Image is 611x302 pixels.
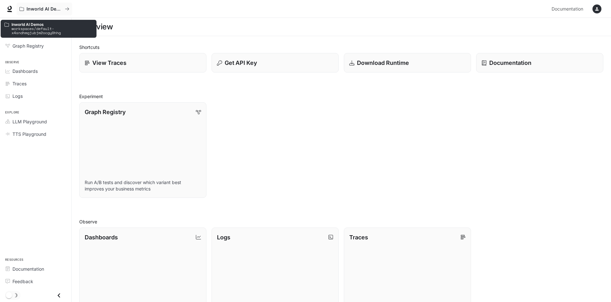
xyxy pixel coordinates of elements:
span: Graph Registry [12,43,44,49]
span: Dashboards [12,68,38,74]
p: Run A/B tests and discover which variant best improves your business metrics [85,179,201,192]
span: Dark mode toggle [6,291,12,298]
a: Traces [3,78,69,89]
button: All workspaces [17,3,72,15]
p: Documentation [489,58,531,67]
a: Feedback [3,276,69,287]
a: Download Runtime [344,53,471,73]
span: Documentation [12,266,44,272]
span: LLM Playground [12,118,47,125]
p: workspaces/default-x4sndhmgjubjm2ocgy0hhg [12,27,93,35]
p: Dashboards [85,233,118,242]
a: Dashboards [3,66,69,77]
a: Logs [3,90,69,102]
h2: Experiment [79,93,603,100]
h2: Observe [79,218,603,225]
a: Documentation [549,3,588,15]
p: Traces [349,233,368,242]
p: Download Runtime [357,58,409,67]
a: Documentation [476,53,603,73]
a: LLM Playground [3,116,69,127]
span: Logs [12,93,23,99]
span: Traces [12,80,27,87]
a: TTS Playground [3,128,69,140]
p: Inworld AI Demos [27,6,62,12]
button: Get API Key [212,53,339,73]
a: Graph Registry [3,40,69,51]
p: Get API Key [225,58,257,67]
span: Feedback [12,278,33,285]
p: Logs [217,233,230,242]
span: Documentation [552,5,583,13]
p: Inworld AI Demos [12,22,93,27]
button: Close drawer [52,289,66,302]
h2: Shortcuts [79,44,603,50]
p: Graph Registry [85,108,126,116]
a: Graph RegistryRun A/B tests and discover which variant best improves your business metrics [79,102,206,198]
a: View Traces [79,53,206,73]
a: Documentation [3,263,69,275]
p: View Traces [92,58,127,67]
span: TTS Playground [12,131,46,137]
